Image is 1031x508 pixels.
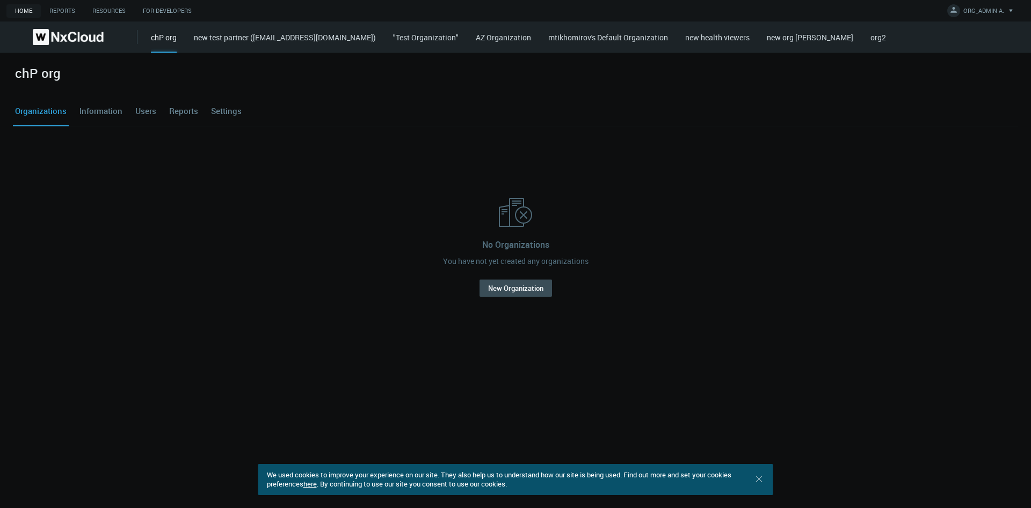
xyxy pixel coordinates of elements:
[84,4,134,18] a: Resources
[13,97,69,126] a: Organizations
[15,66,61,81] h2: chP org
[134,4,200,18] a: For Developers
[482,238,549,251] div: No Organizations
[548,32,668,42] a: mtikhomirov's Default Organization
[303,479,317,489] a: here
[480,280,552,297] button: New Organization
[443,255,589,267] div: You have not yet created any organizations
[6,4,41,18] a: Home
[151,32,177,53] div: chP org
[685,32,750,42] a: new health viewers
[209,97,244,126] a: Settings
[767,32,853,42] a: new org [PERSON_NAME]
[963,6,1004,19] span: ORG_ADMIN A.
[317,479,507,489] span: . By continuing to use our site you consent to use our cookies.
[77,97,125,126] a: Information
[194,32,376,42] a: new test partner ([EMAIL_ADDRESS][DOMAIN_NAME])
[393,32,459,42] a: "Test Organization"
[267,470,731,489] span: We used cookies to improve your experience on our site. They also help us to understand how our s...
[133,97,158,126] a: Users
[870,32,886,42] a: org2
[33,29,104,45] img: Nx Cloud logo
[167,97,200,126] a: Reports
[476,32,531,42] a: AZ Organization
[41,4,84,18] a: Reports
